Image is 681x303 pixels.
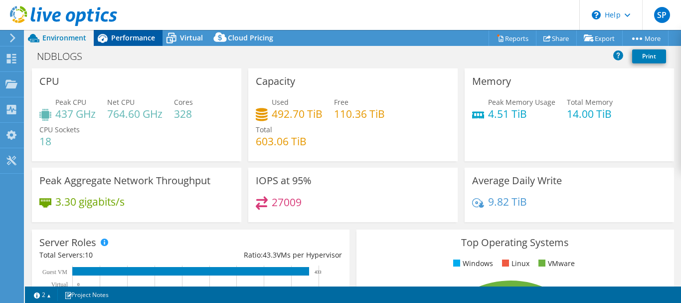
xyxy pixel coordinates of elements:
h4: 492.70 TiB [272,108,323,119]
span: Used [272,97,289,107]
h4: 764.60 GHz [107,108,163,119]
span: Performance [111,33,155,42]
h3: IOPS at 95% [256,175,312,186]
h4: 603.06 TiB [256,136,307,147]
h3: Peak Aggregate Network Throughput [39,175,210,186]
span: Total [256,125,272,134]
h4: 3.30 gigabits/s [55,196,125,207]
a: Print [632,49,666,63]
span: SP [654,7,670,23]
span: Cores [174,97,193,107]
text: Guest VM [42,269,67,276]
h3: Memory [472,76,511,87]
li: VMware [536,258,575,269]
span: Peak CPU [55,97,86,107]
a: Export [576,30,623,46]
span: Free [334,97,348,107]
a: Project Notes [57,289,116,301]
span: Peak Memory Usage [488,97,555,107]
h1: NDBLOGS [32,51,98,62]
li: Linux [500,258,529,269]
span: 43.3 [263,250,277,260]
span: Net CPU [107,97,135,107]
h4: 4.51 TiB [488,108,555,119]
span: CPU Sockets [39,125,80,134]
a: More [622,30,669,46]
h4: 110.36 TiB [334,108,385,119]
span: Virtual [180,33,203,42]
h4: 18 [39,136,80,147]
h4: 14.00 TiB [567,108,613,119]
div: Total Servers: [39,250,190,261]
h3: Average Daily Write [472,175,562,186]
h3: Capacity [256,76,295,87]
span: 10 [85,250,93,260]
h4: 328 [174,108,193,119]
h3: CPU [39,76,59,87]
li: Windows [451,258,493,269]
text: Virtual [51,281,68,288]
span: Environment [42,33,86,42]
h3: Server Roles [39,237,96,248]
span: Total Memory [567,97,613,107]
span: Cloud Pricing [228,33,273,42]
a: Reports [489,30,536,46]
div: Ratio: VMs per Hypervisor [190,250,341,261]
h4: 437 GHz [55,108,96,119]
text: 0 [77,282,80,287]
h4: 9.82 TiB [488,196,527,207]
text: 433 [315,270,322,275]
a: Share [536,30,577,46]
svg: \n [592,10,601,19]
a: 2 [27,289,58,301]
h3: Top Operating Systems [364,237,667,248]
h4: 27009 [272,197,302,208]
